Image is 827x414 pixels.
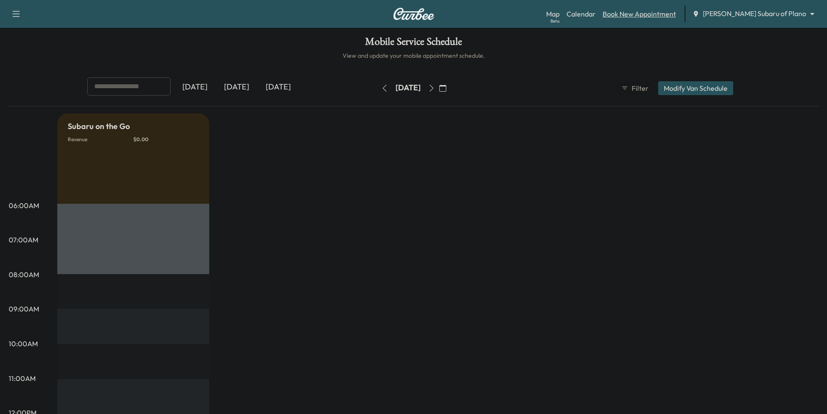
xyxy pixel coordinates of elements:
p: 09:00AM [9,304,39,314]
div: [DATE] [257,77,299,97]
p: $ 0.00 [133,136,199,143]
span: Filter [632,83,647,93]
span: [PERSON_NAME] Subaru of Plano [703,9,806,19]
div: [DATE] [395,83,421,93]
p: Revenue [68,136,133,143]
div: [DATE] [174,77,216,97]
a: MapBeta [546,9,560,19]
div: Beta [550,18,560,24]
a: Book New Appointment [603,9,676,19]
h1: Mobile Service Schedule [9,36,818,51]
p: 06:00AM [9,200,39,211]
a: Calendar [567,9,596,19]
button: Filter [617,81,651,95]
button: Modify Van Schedule [658,81,733,95]
h6: View and update your mobile appointment schedule. [9,51,818,60]
div: [DATE] [216,77,257,97]
h5: Subaru on the Go [68,120,130,132]
img: Curbee Logo [393,8,435,20]
p: 07:00AM [9,235,38,245]
p: 10:00AM [9,338,38,349]
p: 08:00AM [9,269,39,280]
p: 11:00AM [9,373,36,384]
